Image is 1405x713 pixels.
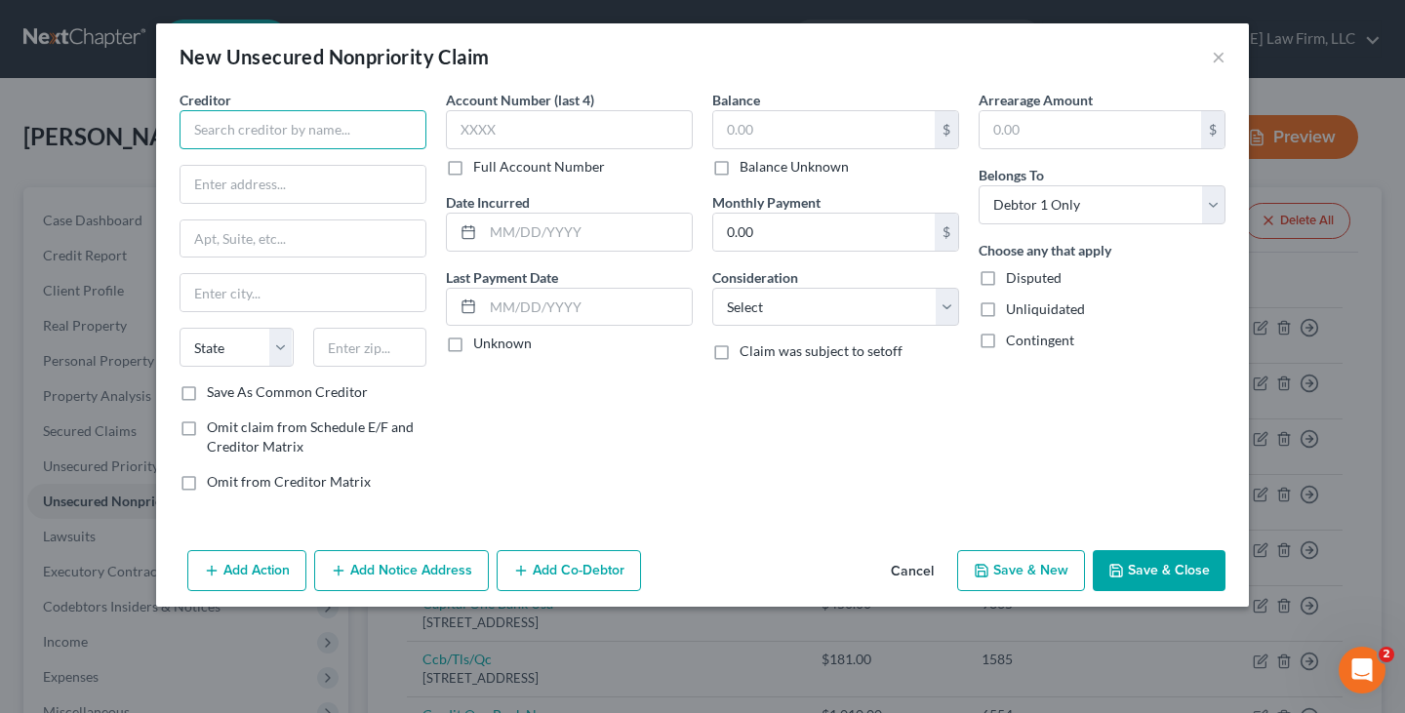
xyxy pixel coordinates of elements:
[446,267,558,288] label: Last Payment Date
[180,43,489,70] div: New Unsecured Nonpriority Claim
[935,111,958,148] div: $
[1339,647,1385,693] iframe: Intercom live chat
[979,240,1111,260] label: Choose any that apply
[473,157,605,177] label: Full Account Number
[180,110,426,149] input: Search creditor by name...
[1006,269,1062,286] span: Disputed
[1379,647,1394,662] span: 2
[979,90,1093,110] label: Arrearage Amount
[1212,45,1225,68] button: ×
[181,166,425,203] input: Enter address...
[207,418,414,455] span: Omit claim from Schedule E/F and Creditor Matrix
[712,267,798,288] label: Consideration
[713,111,935,148] input: 0.00
[207,382,368,402] label: Save As Common Creditor
[180,92,231,108] span: Creditor
[497,550,641,591] button: Add Co-Debtor
[980,111,1201,148] input: 0.00
[740,342,903,359] span: Claim was subject to setoff
[935,214,958,251] div: $
[483,214,692,251] input: MM/DD/YYYY
[1093,550,1225,591] button: Save & Close
[713,214,935,251] input: 0.00
[313,328,427,367] input: Enter zip...
[181,274,425,311] input: Enter city...
[446,192,530,213] label: Date Incurred
[483,289,692,326] input: MM/DD/YYYY
[712,90,760,110] label: Balance
[740,157,849,177] label: Balance Unknown
[957,550,1085,591] button: Save & New
[181,220,425,257] input: Apt, Suite, etc...
[187,550,306,591] button: Add Action
[979,167,1044,183] span: Belongs To
[446,110,693,149] input: XXXX
[207,473,371,490] span: Omit from Creditor Matrix
[446,90,594,110] label: Account Number (last 4)
[1201,111,1224,148] div: $
[473,334,532,353] label: Unknown
[712,192,821,213] label: Monthly Payment
[314,550,489,591] button: Add Notice Address
[1006,300,1085,317] span: Unliquidated
[1006,332,1074,348] span: Contingent
[875,552,949,591] button: Cancel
